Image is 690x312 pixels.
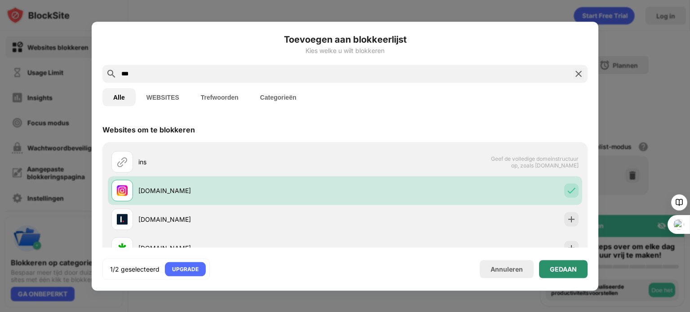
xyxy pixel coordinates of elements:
[110,264,159,273] div: 1/2 geselecteerd
[102,32,588,46] h6: Toevoegen aan blokkeerlijst
[172,264,199,273] div: UPGRADE
[102,47,588,54] div: Kies welke u wilt blokkeren
[190,88,249,106] button: Trefwoorden
[117,156,128,167] img: url.svg
[486,155,579,168] span: Geef de volledige domeinstructuur op, zoals [DOMAIN_NAME]
[106,68,117,79] img: search.svg
[138,157,345,167] div: ins
[102,88,136,106] button: Alle
[249,88,307,106] button: Categorieën
[117,185,128,196] img: favicons
[550,265,577,272] div: GEDAAN
[102,125,195,134] div: Websites om te blokkeren
[138,215,345,224] div: [DOMAIN_NAME]
[138,243,345,253] div: [DOMAIN_NAME]
[117,242,128,253] img: favicons
[491,265,523,273] div: Annuleren
[138,186,345,195] div: [DOMAIN_NAME]
[573,68,584,79] img: search-close
[117,214,128,224] img: favicons
[136,88,190,106] button: WEBSITES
